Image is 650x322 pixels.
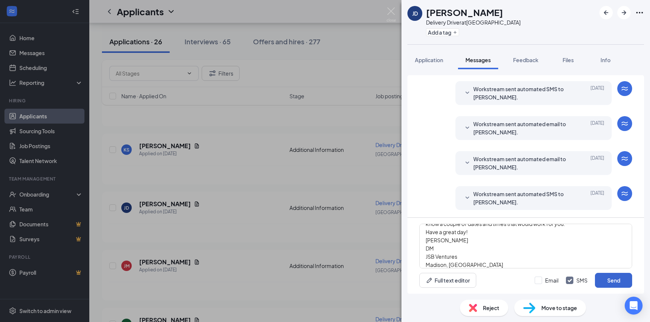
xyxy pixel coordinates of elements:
span: Move to stage [541,304,577,312]
svg: Plus [453,30,457,35]
svg: WorkstreamLogo [620,84,629,93]
button: Send [595,273,632,288]
button: ArrowRight [617,6,631,19]
div: Delivery Driver at [GEOGRAPHIC_DATA] [426,19,521,26]
svg: Pen [426,277,433,284]
span: Workstream sent automated SMS to [PERSON_NAME]. [473,190,571,206]
button: ArrowLeftNew [599,6,613,19]
span: [DATE] [590,85,604,101]
span: Info [601,57,611,63]
button: Full text editorPen [419,273,476,288]
svg: SmallChevronDown [463,124,472,133]
span: Files [563,57,574,63]
svg: SmallChevronDown [463,159,472,168]
h1: [PERSON_NAME] [426,6,503,19]
div: JD [412,10,418,17]
span: Workstream sent automated email to [PERSON_NAME]. [473,155,571,171]
span: [DATE] [590,120,604,136]
span: Application [415,57,443,63]
span: Workstream sent automated SMS to [PERSON_NAME]. [473,85,571,101]
svg: SmallChevronDown [463,89,472,98]
span: Reject [483,304,499,312]
svg: WorkstreamLogo [620,154,629,163]
div: Open Intercom Messenger [625,297,643,315]
svg: WorkstreamLogo [620,119,629,128]
button: PlusAdd a tag [426,28,459,36]
span: [DATE] [590,155,604,171]
span: Messages [465,57,491,63]
svg: ArrowRight [619,8,628,17]
textarea: Hi [PERSON_NAME]! I'd like to set up an in person with you this week. Please let me know a couple... [419,224,632,268]
span: Workstream sent automated email to [PERSON_NAME]. [473,120,571,136]
svg: Ellipses [635,8,644,17]
svg: ArrowLeftNew [602,8,611,17]
svg: WorkstreamLogo [620,189,629,198]
span: [DATE] [590,190,604,206]
span: Feedback [513,57,538,63]
svg: SmallChevronDown [463,194,472,203]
